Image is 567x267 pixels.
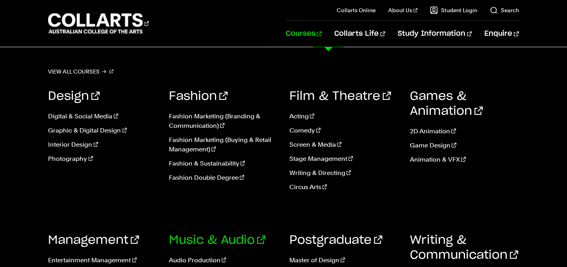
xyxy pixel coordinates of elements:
a: Film & Theatre [289,90,391,102]
a: Interior Design [48,140,157,149]
a: Postgraduate [289,234,382,246]
a: Writing & Directing [289,168,398,178]
a: 2D Animation [410,127,519,136]
a: Design [48,90,100,102]
a: Search [490,6,519,14]
div: Go to homepage [48,12,149,35]
a: Comedy [289,126,398,135]
a: View all courses [48,66,113,77]
a: Circus Arts [289,182,398,192]
a: Master of Design [289,256,398,265]
a: Screen & Media [289,140,398,149]
a: Collarts Life [334,21,385,47]
a: Digital & Social Media [48,112,157,121]
a: Game Design [410,141,519,150]
a: Writing & Communication [410,234,518,261]
a: Animation & VFX [410,155,519,164]
a: Management [48,234,139,246]
a: Fashion & Sustainability [169,159,278,168]
a: Enquire [484,21,519,47]
a: Graphic & Digital Design [48,126,157,135]
a: Student Login [430,6,477,14]
a: Acting [289,112,398,121]
a: Fashion Marketing (Buying & Retail Management) [169,135,278,154]
a: Audio Production [169,256,278,265]
a: Games & Animation [410,90,483,117]
a: Study Information [398,21,472,47]
a: Entertainment Management [48,256,157,265]
a: About Us [388,6,417,14]
a: Fashion Marketing (Branding & Communication) [169,112,278,131]
a: Stage Management [289,154,398,164]
a: Fashion Double Degree [169,173,278,182]
a: Photography [48,154,157,164]
a: Music & Audio [169,234,265,246]
a: Fashion [169,90,228,102]
a: Collarts Online [337,6,376,14]
a: Courses [286,21,322,47]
